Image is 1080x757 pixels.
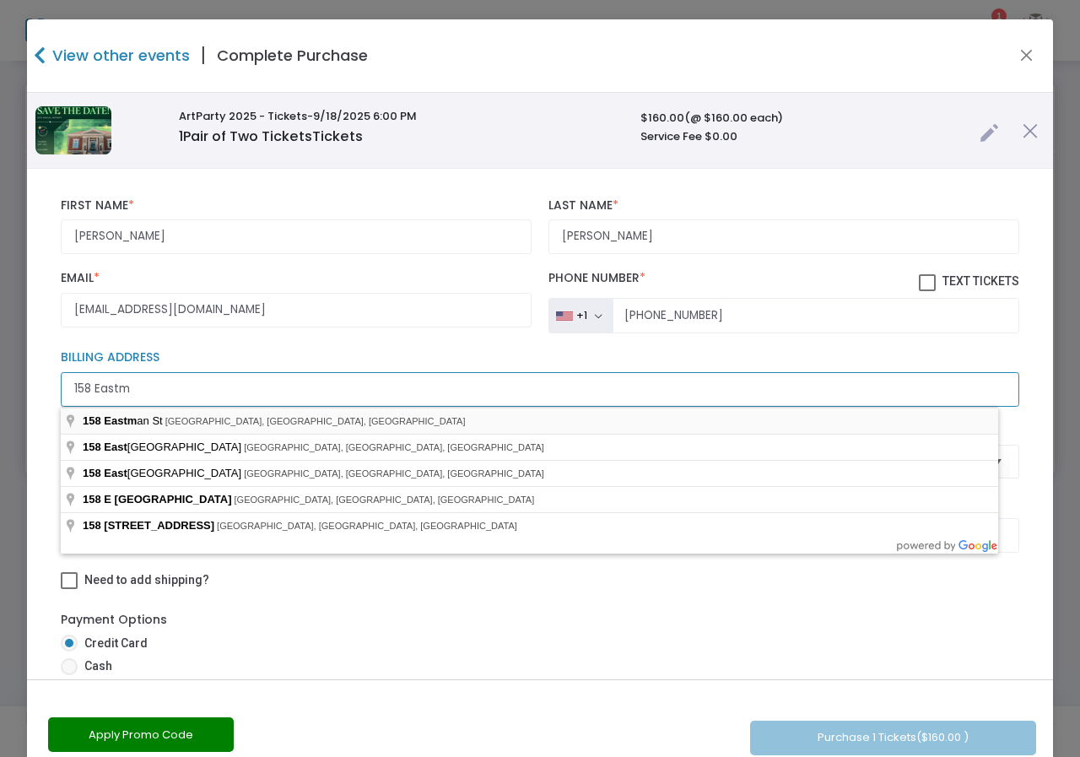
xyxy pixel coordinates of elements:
span: East [104,467,127,479]
span: [GEOGRAPHIC_DATA], [GEOGRAPHIC_DATA], [GEOGRAPHIC_DATA] [244,442,544,452]
h6: ArtParty 2025 - Tickets [179,110,624,123]
span: (@ $160.00 each) [684,110,783,126]
span: [GEOGRAPHIC_DATA], [GEOGRAPHIC_DATA], [GEOGRAPHIC_DATA] [165,416,466,426]
label: First Name [61,198,532,214]
input: Last Name [548,219,1019,254]
h6: $160.00 [640,111,962,125]
span: East [104,441,127,453]
span: E [GEOGRAPHIC_DATA] [104,493,231,506]
input: Phone Number [613,298,1019,333]
label: Phone Number [548,271,1019,291]
img: ArtParty2025STDPostcard.png [35,106,111,154]
input: Billing Address [61,372,1019,407]
div: +1 [576,309,587,322]
span: [GEOGRAPHIC_DATA] [83,467,244,479]
span: Eastm [104,414,137,427]
button: +1 [548,298,613,333]
h4: Complete Purchase [217,44,368,67]
span: [GEOGRAPHIC_DATA], [GEOGRAPHIC_DATA], [GEOGRAPHIC_DATA] [217,521,517,531]
span: an St [83,414,165,427]
span: [STREET_ADDRESS] [104,519,214,532]
label: Last Name [548,198,1019,214]
span: Credit Card [78,635,148,652]
span: [GEOGRAPHIC_DATA], [GEOGRAPHIC_DATA], [GEOGRAPHIC_DATA] [244,468,544,479]
span: Pair of Two Tickets [179,127,363,146]
span: 1 [179,127,183,146]
label: Payment Options [61,611,167,629]
span: 158 [83,414,101,427]
h6: Service Fee $0.00 [640,130,962,143]
span: Tickets [312,127,363,146]
img: cross.png [1023,123,1038,138]
span: 158 [83,493,101,506]
span: 158 [83,519,101,532]
span: Text Tickets [942,274,1019,288]
span: -9/18/2025 6:00 PM [307,108,417,124]
span: 158 [83,467,101,479]
input: First Name [61,219,532,254]
span: Need to add shipping? [84,573,209,587]
span: | [190,41,217,71]
button: Apply Promo Code [48,717,234,752]
span: Cash [78,657,112,675]
input: Email [61,293,532,327]
h4: View other events [48,44,190,67]
span: [GEOGRAPHIC_DATA] [83,441,244,453]
span: 158 [83,441,101,453]
label: Billing Address [61,350,1019,365]
label: Email [61,271,532,286]
button: Close [1016,45,1038,67]
button: Select [986,445,1010,479]
span: [GEOGRAPHIC_DATA], [GEOGRAPHIC_DATA], [GEOGRAPHIC_DATA] [235,495,535,505]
